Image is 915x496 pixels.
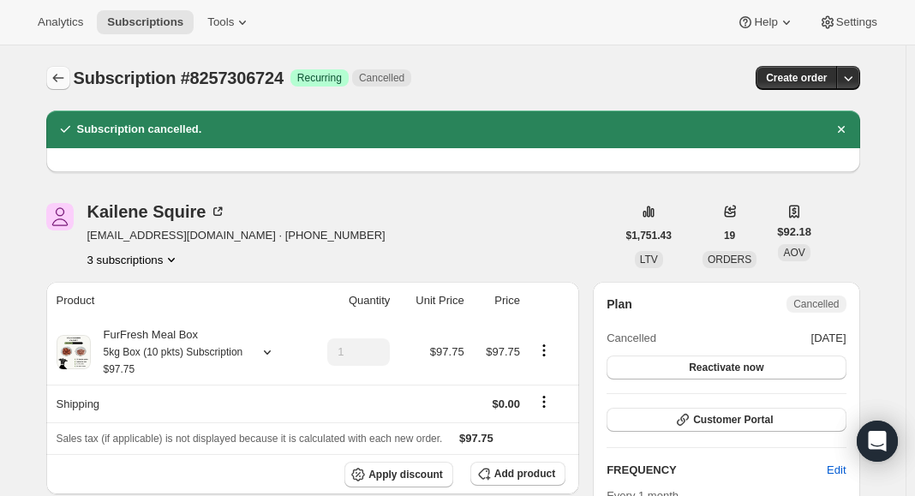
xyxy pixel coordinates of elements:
span: $97.75 [486,345,520,358]
button: Customer Portal [607,408,846,432]
span: Recurring [297,71,342,85]
button: Shipping actions [530,392,558,411]
span: Add product [494,467,555,481]
button: Settings [809,10,888,34]
span: Tools [207,15,234,29]
img: product img [57,335,91,369]
span: Reactivate now [689,361,763,374]
span: Kailene Squire [46,203,74,230]
h2: Plan [607,296,632,313]
span: 19 [724,229,735,242]
button: Product actions [530,341,558,360]
button: 19 [714,224,745,248]
button: Subscriptions [46,66,70,90]
button: Edit [816,457,856,484]
button: Create order [756,66,837,90]
button: Apply discount [344,462,453,487]
th: Product [46,282,304,320]
span: $1,751.43 [626,229,672,242]
span: [DATE] [811,330,846,347]
button: Help [727,10,804,34]
span: Cancelled [359,71,404,85]
h2: FREQUENCY [607,462,827,479]
th: Quantity [303,282,395,320]
button: $1,751.43 [616,224,682,248]
span: Create order [766,71,827,85]
span: Edit [827,462,846,479]
span: Sales tax (if applicable) is not displayed because it is calculated with each new order. [57,433,443,445]
div: Kailene Squire [87,203,227,220]
small: 5kg Box (10 pkts) Subscription $97.75 [104,346,243,375]
span: $92.18 [777,224,811,241]
span: Cancelled [793,297,839,311]
div: FurFresh Meal Box [91,326,245,378]
button: Product actions [87,251,181,268]
span: Apply discount [368,468,443,481]
span: ORDERS [708,254,751,266]
span: [EMAIL_ADDRESS][DOMAIN_NAME] · [PHONE_NUMBER] [87,227,386,244]
span: Cancelled [607,330,656,347]
span: Help [754,15,777,29]
span: Customer Portal [693,413,773,427]
button: Dismiss notification [829,117,853,141]
span: $97.75 [430,345,464,358]
span: Subscriptions [107,15,183,29]
span: Settings [836,15,877,29]
span: LTV [640,254,658,266]
button: Analytics [27,10,93,34]
span: Analytics [38,15,83,29]
span: $97.75 [459,432,493,445]
th: Shipping [46,385,304,422]
span: Subscription #8257306724 [74,69,284,87]
button: Reactivate now [607,356,846,379]
th: Unit Price [395,282,469,320]
button: Tools [197,10,261,34]
div: Open Intercom Messenger [857,421,898,462]
span: $0.00 [492,397,520,410]
button: Subscriptions [97,10,194,34]
span: AOV [783,247,804,259]
th: Price [469,282,525,320]
button: Add product [470,462,565,486]
h2: Subscription cancelled. [77,121,202,138]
